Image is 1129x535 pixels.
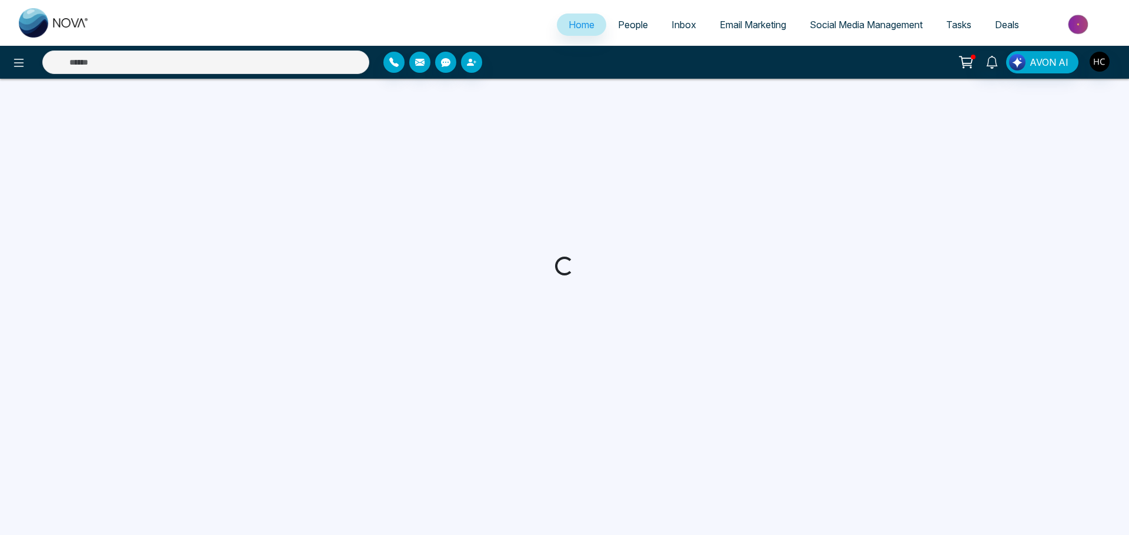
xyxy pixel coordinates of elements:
span: Deals [995,19,1019,31]
span: AVON AI [1030,55,1068,69]
span: Email Marketing [720,19,786,31]
a: Home [557,14,606,36]
span: Inbox [672,19,696,31]
a: Inbox [660,14,708,36]
img: Nova CRM Logo [19,8,89,38]
button: AVON AI [1006,51,1078,73]
span: People [618,19,648,31]
span: Tasks [946,19,971,31]
a: Social Media Management [798,14,934,36]
a: People [606,14,660,36]
img: Lead Flow [1009,54,1026,70]
a: Deals [983,14,1031,36]
img: User Avatar [1090,52,1110,72]
span: Home [569,19,594,31]
img: Market-place.gif [1037,11,1122,38]
a: Email Marketing [708,14,798,36]
span: Social Media Management [810,19,923,31]
a: Tasks [934,14,983,36]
